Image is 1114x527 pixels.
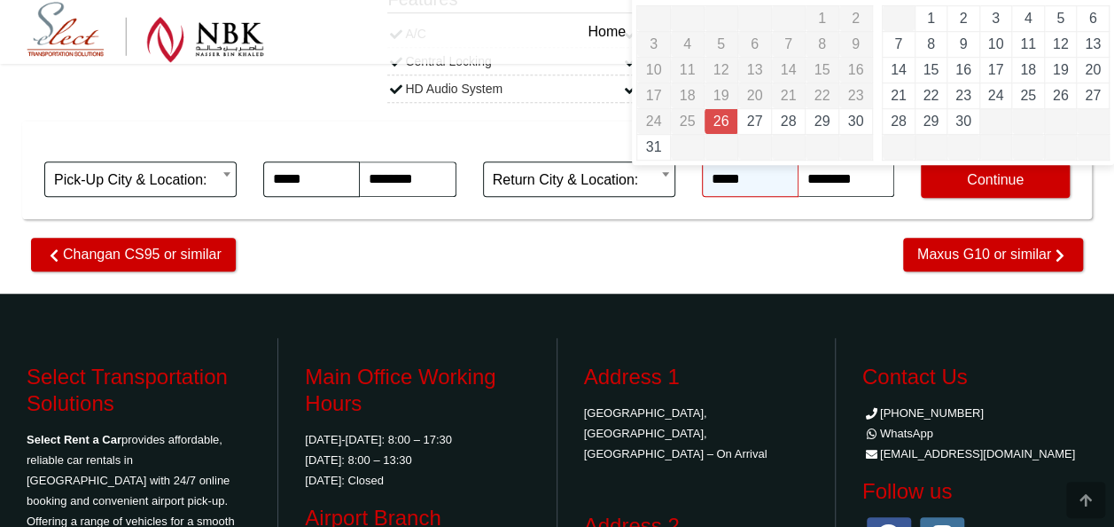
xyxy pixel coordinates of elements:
a: 11 [1020,36,1036,51]
a: WhatsApp [862,427,933,440]
span: 8 [818,36,826,51]
a: 13 [1085,36,1101,51]
a: 9 [959,36,967,51]
h3: Main Office Working Hours [305,364,529,417]
a: 31 [646,139,662,154]
span: 24 [646,114,662,129]
button: Continue [921,162,1070,198]
a: 1 [927,11,935,26]
span: 10 [646,62,662,77]
span: Return Location [483,130,675,161]
span: 23 [848,88,864,103]
strong: Select Rent a Car [27,433,121,446]
span: 14 [781,62,797,77]
span: 20 [747,88,763,103]
a: 17 [988,62,1004,77]
span: Pick-up Location [44,130,237,161]
a: 16 [955,62,971,77]
a: 26 [713,114,729,129]
a: 19 [1053,62,1069,77]
a: 5 [1056,11,1064,26]
a: 7 [894,36,902,51]
a: 29 [814,114,830,129]
p: [DATE]-[DATE]: 8:00 – 17:30 [DATE]: 8:00 – 13:30 [DATE]: Closed [305,429,529,491]
div: Go to top [1066,482,1105,518]
a: 23 [955,88,971,103]
a: [PHONE_NUMBER] [862,406,984,420]
a: 25 [1020,88,1036,103]
span: 19 [713,88,729,103]
a: 26 [1053,88,1069,103]
a: 28 [891,114,907,129]
h3: Address 1 [584,364,808,390]
a: 20 [1085,62,1101,77]
span: 7 [784,36,792,51]
span: 16 [848,62,864,77]
a: 4 [1024,11,1032,26]
span: 9 [852,36,860,51]
h3: Contact Us [862,364,1087,390]
span: 17 [646,88,662,103]
span: 13 [747,62,763,77]
span: Pick-Up City & Location: [54,162,227,198]
span: 12 [713,62,729,77]
td: Pick-Up Date [705,108,738,134]
span: 6 [751,36,759,51]
a: 2 [959,11,967,26]
img: Select Rent a Car [27,2,264,63]
span: 11 [680,62,696,77]
a: 22 [923,88,939,103]
span: Pick-Up Date [263,130,456,161]
a: 12 [1053,36,1069,51]
h3: Select Transportation Solutions [27,364,251,417]
span: Return City & Location: [483,161,675,197]
div: Power Steering [622,75,857,103]
span: Pick-Up City & Location: [44,161,237,197]
a: 30 [955,114,971,129]
a: 27 [747,114,763,129]
a: 14 [891,62,907,77]
span: 25 [680,114,696,129]
span: 4 [683,36,691,51]
span: 18 [680,88,696,103]
a: 15 [923,62,939,77]
a: 3 [992,11,1000,26]
a: Changan CS95 or similar [31,238,236,271]
a: 10 [988,36,1004,51]
span: 22 [814,88,830,103]
span: 21 [781,88,797,103]
span: 15 [814,62,830,77]
a: 27 [1085,88,1101,103]
a: 30 [848,114,864,129]
span: 2 [852,11,860,26]
a: 6 [1089,11,1097,26]
a: 21 [891,88,907,103]
li: [EMAIL_ADDRESS][DOMAIN_NAME] [862,444,1087,464]
a: 24 [988,88,1004,103]
h3: Follow us [862,478,1087,505]
a: Maxus G10 or similar [903,238,1083,271]
span: Return City & Location: [493,162,666,198]
a: 18 [1020,62,1036,77]
span: 1 [818,11,826,26]
a: 8 [927,36,935,51]
a: 28 [781,114,797,129]
div: HD Audio System [387,75,622,103]
span: 3 [650,36,658,51]
span: 5 [717,36,725,51]
a: 29 [923,114,939,129]
a: [GEOGRAPHIC_DATA], [GEOGRAPHIC_DATA], [GEOGRAPHIC_DATA] – On Arrival [584,406,767,460]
